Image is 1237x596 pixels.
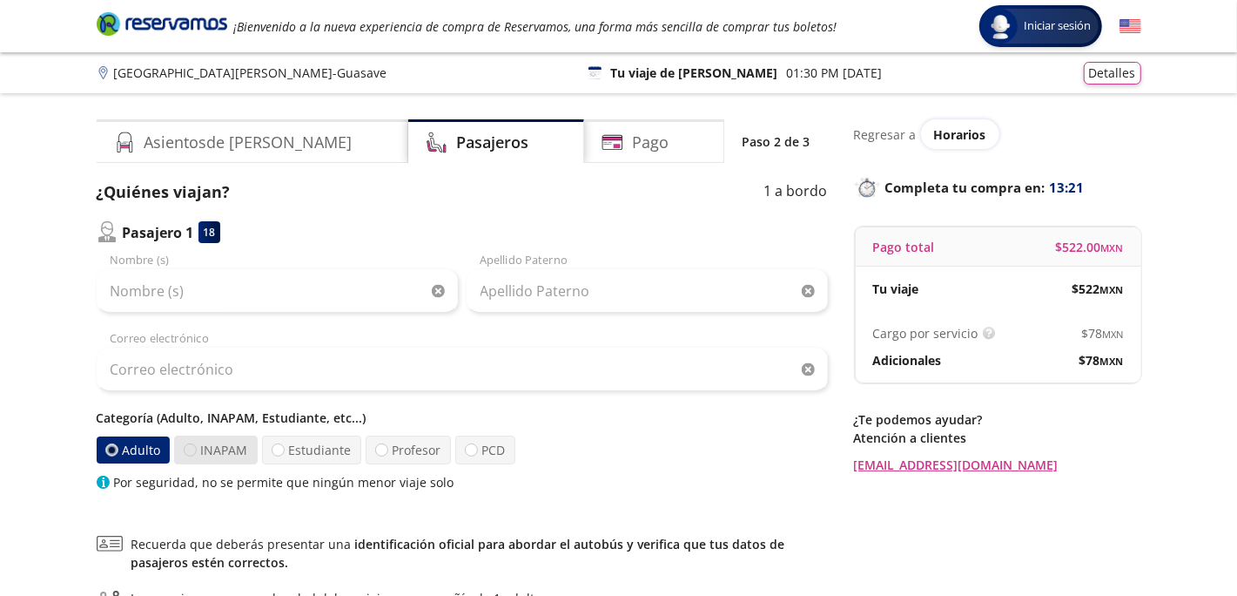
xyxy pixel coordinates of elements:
p: Cargo por servicio [873,324,978,342]
div: Regresar a ver horarios [854,119,1141,149]
h4: Pasajeros [456,131,528,154]
span: $ 522.00 [1056,238,1124,256]
p: Atención a clientes [854,429,1141,447]
span: $ 78 [1082,324,1124,342]
p: Tu viaje de [PERSON_NAME] [610,64,777,82]
a: [EMAIL_ADDRESS][DOMAIN_NAME] [854,456,1141,474]
input: Correo electrónico [97,348,828,391]
a: identificación oficial para abordar el autobús y verifica que tus datos de pasajeros estén correc... [131,536,785,571]
span: 13:21 [1050,178,1085,198]
span: $ 78 [1079,351,1124,369]
em: ¡Bienvenido a la nueva experiencia de compra de Reservamos, una forma más sencilla de comprar tus... [234,18,837,35]
small: MXN [1100,283,1124,296]
p: Completa tu compra en : [854,175,1141,200]
input: Nombre (s) [97,269,458,313]
h4: Asientos de [PERSON_NAME] [145,131,353,154]
p: Regresar a [854,125,917,144]
i: Brand Logo [97,10,227,37]
p: Pago total [873,238,935,256]
a: Brand Logo [97,10,227,42]
small: MXN [1101,241,1124,254]
button: Detalles [1084,62,1141,85]
label: INAPAM [174,436,258,464]
button: English [1119,16,1141,37]
p: [GEOGRAPHIC_DATA][PERSON_NAME] - Guasave [114,64,387,82]
label: PCD [455,436,515,464]
label: Adulto [96,437,169,464]
small: MXN [1103,328,1124,341]
span: Iniciar sesión [1018,17,1099,35]
p: Pasajero 1 [123,222,194,243]
span: Horarios [934,126,986,143]
p: ¿Te podemos ayudar? [854,410,1141,429]
input: Apellido Paterno [467,269,828,313]
p: Paso 2 de 3 [743,132,810,151]
p: Categoría (Adulto, INAPAM, Estudiante, etc...) [97,409,828,427]
p: 1 a bordo [764,180,828,204]
p: ¿Quiénes viajan? [97,180,231,204]
h4: Pago [632,131,669,154]
span: $ 522 [1072,280,1124,298]
p: Adicionales [873,351,942,369]
label: Profesor [366,436,451,464]
div: 18 [198,221,220,243]
p: 01:30 PM [DATE] [786,64,882,82]
p: Por seguridad, no se permite que ningún menor viaje solo [114,473,454,491]
label: Estudiante [262,436,361,464]
span: Recuerda que deberás presentar una [131,535,828,572]
small: MXN [1100,355,1124,368]
p: Tu viaje [873,280,919,298]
